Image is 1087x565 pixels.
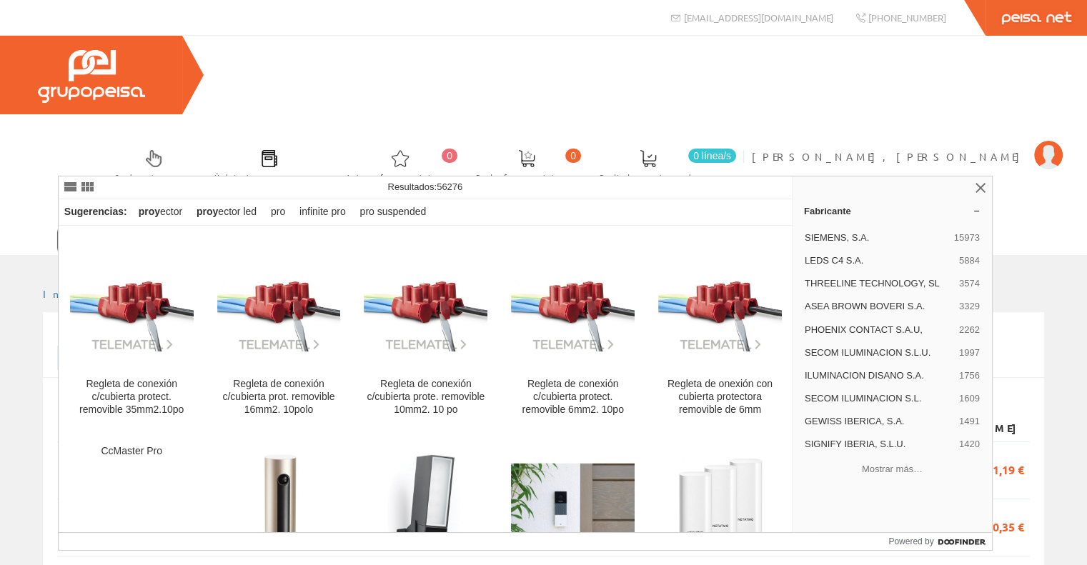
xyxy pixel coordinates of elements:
div: infinite pro [294,199,352,225]
strong: proy [139,206,160,217]
strong: proy [197,206,218,217]
span: Últimas compras [214,170,324,184]
img: Regleta de conexión c/cubierta protect. removible 35mm2.10po [70,253,194,351]
button: Mostrar más… [798,458,986,481]
span: Resultados: [387,181,462,192]
div: ector [133,199,188,225]
div: Regleta de conexión c/cubierta protect. removible 35mm2.10po [70,378,194,416]
span: 1491 [959,415,980,428]
div: pro [265,199,291,225]
span: 1756 [959,369,980,382]
span: 1420 [959,438,980,451]
a: Fabricante [793,199,992,222]
span: 3329 [959,300,980,313]
img: Regleta de conexión c/cubierta protect. removible 6mm2. 10po [511,253,635,351]
span: ASEA BROWN BOVERI S.A. [805,300,953,313]
a: Regleta de conexión c/cubierta protect. removible 6mm2. 10po Regleta de conexión c/cubierta prote... [500,226,646,433]
div: pro suspended [354,199,432,225]
a: Regleta de conexión c/cubierta protect. removible 35mm2.10po Regleta de conexión c/cubierta prote... [59,226,205,433]
span: GEWISS IBERICA, S.A. [805,415,953,428]
span: SIEMENS, S.A. [805,231,948,244]
span: 3574 [959,277,980,290]
a: Regleta de conexión c/cubierta prot. removible 16mm2. 10polo Regleta de conexión c/cubierta prot.... [206,226,352,433]
img: Grupo Peisa [38,50,145,103]
a: [PERSON_NAME], [PERSON_NAME] [752,138,1063,151]
span: 0 [442,149,457,163]
span: -41,19 € [983,456,1024,481]
span: Ped. favoritos [476,170,577,184]
span: 15973 [954,231,980,244]
img: Regleta de conexión c/cubierta prot. removible 16mm2. 10polo [217,253,341,351]
span: PHOENIX CONTACT S.A.U, [805,324,953,336]
div: Sugerencias: [59,202,130,222]
span: Pedido actual [600,170,697,184]
span: 5884 [959,254,980,267]
div: Regleta de onexión con cubierta protectora removible de 6mm [658,378,782,416]
span: SIGNIFY IBERIA, S.L.U. [805,438,953,451]
div: Regleta de conexión c/cubierta prote. removible 10mm2. 10 po [364,378,487,416]
span: Art. favoritos [346,170,454,184]
a: Últimas compras [200,138,331,190]
span: 1609 [959,392,980,405]
span: 0 línea/s [688,149,736,163]
a: Regleta de conexión c/cubierta prote. removible 10mm2. 10 po Regleta de conexión c/cubierta prote... [352,226,499,433]
span: ILUMINACION DISANO S.A. [805,369,953,382]
span: Powered by [888,535,933,548]
a: Selectores [101,138,199,190]
span: SECOM ILUMINACION S.L. [805,392,953,405]
img: Regleta de conexión c/cubierta prote. removible 10mm2. 10 po [364,253,487,351]
span: Selectores [115,170,192,184]
span: THREELINE TECHNOLOGY, SL [805,277,953,290]
a: Inicio [43,287,104,300]
span: [PHONE_NUMBER] [868,11,946,24]
div: ector led [191,199,262,225]
div: Regleta de conexión c/cubierta prot. removible 16mm2. 10polo [217,378,341,416]
a: Powered by [888,533,992,550]
a: Regleta de onexión con cubierta protectora removible de 6mm Regleta de onexión con cubierta prote... [647,226,793,433]
span: 0 [565,149,581,163]
span: 650,35 € [980,514,1024,538]
span: 2262 [959,324,980,336]
span: 56276 [437,181,462,192]
img: Regleta de onexión con cubierta protectora removible de 6mm [658,253,782,351]
span: SECOM ILUMINACION S.L.U. [805,346,953,359]
span: 1997 [959,346,980,359]
span: [PERSON_NAME], [PERSON_NAME] [752,149,1027,164]
span: LEDS C4 S.A. [805,254,953,267]
div: CcMaster Pro [70,445,194,458]
span: [EMAIL_ADDRESS][DOMAIN_NAME] [684,11,833,24]
div: Regleta de conexión c/cubierta protect. removible 6mm2. 10po [511,378,635,416]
